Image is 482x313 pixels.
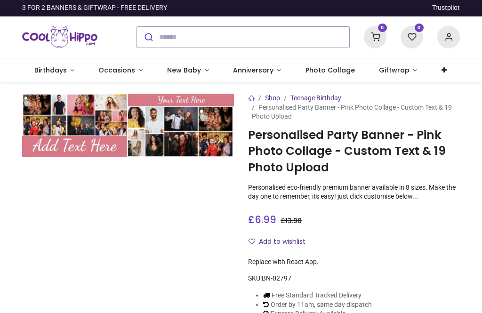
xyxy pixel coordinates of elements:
[263,291,395,300] li: Free Standard Tracked Delivery
[364,32,386,40] a: 0
[290,94,341,102] a: Teenage Birthday
[249,238,255,245] i: Add to wishlist
[22,24,97,50] img: Cool Hippo
[248,257,460,267] div: Replace with React App.
[432,3,460,13] a: Trustpilot
[233,65,273,75] span: Anniversary
[262,274,291,282] span: BN-02797
[379,65,410,75] span: Giftwrap
[263,300,395,310] li: Order by 11am, same day dispatch
[378,24,387,32] sup: 0
[98,65,135,75] span: Occasions
[22,24,97,50] a: Logo of Cool Hippo
[281,216,302,225] span: £
[248,213,276,226] span: £
[248,127,460,176] h1: Personalised Party Banner - Pink Photo Collage - Custom Text & 19 Photo Upload
[248,234,313,250] button: Add to wishlistAdd to wishlist
[367,58,429,83] a: Giftwrap
[252,104,452,120] span: Personalised Party Banner - Pink Photo Collage - Custom Text & 19 Photo Upload
[22,58,87,83] a: Birthdays
[401,32,423,40] a: 0
[415,24,424,32] sup: 0
[87,58,155,83] a: Occasions
[22,3,167,13] div: 3 FOR 2 BANNERS & GIFTWRAP - FREE DELIVERY
[221,58,293,83] a: Anniversary
[34,65,67,75] span: Birthdays
[22,94,234,157] img: Personalised Party Banner - Pink Photo Collage - Custom Text & 19 Photo Upload
[265,94,280,102] a: Shop
[248,274,460,283] div: SKU:
[155,58,221,83] a: New Baby
[167,65,201,75] span: New Baby
[137,27,159,48] button: Submit
[285,216,302,225] span: 13.98
[305,65,355,75] span: Photo Collage
[255,213,276,226] span: 6.99
[248,183,460,201] p: Personalised eco-friendly premium banner available in 8 sizes. Make the day one to remember, its ...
